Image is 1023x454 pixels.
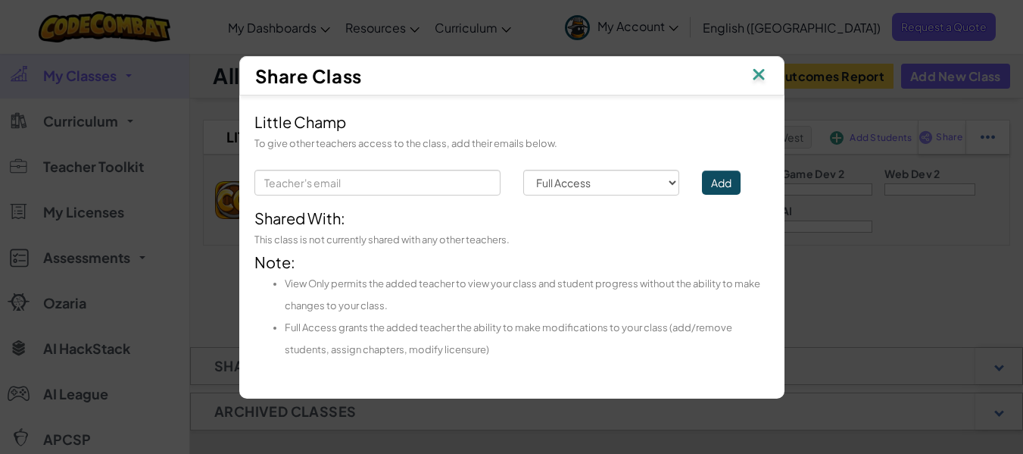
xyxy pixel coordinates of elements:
[254,207,769,229] div: Shared With:
[254,229,769,251] div: This class is not currently shared with any other teachers.
[254,133,769,155] div: To give other teachers access to the class, add their emails below.
[285,273,769,317] li: View Only permits the added teacher to view your class and student progress without the ability t...
[254,251,769,361] div: Note:
[254,170,501,196] input: Teacher's email
[702,171,741,195] button: Add
[255,64,362,87] span: Share Class
[749,64,769,87] img: IconClose.svg
[254,111,769,133] div: Little Champ
[285,317,769,361] li: Full Access grants the added teacher the ability to make modifications to your class (add/remove ...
